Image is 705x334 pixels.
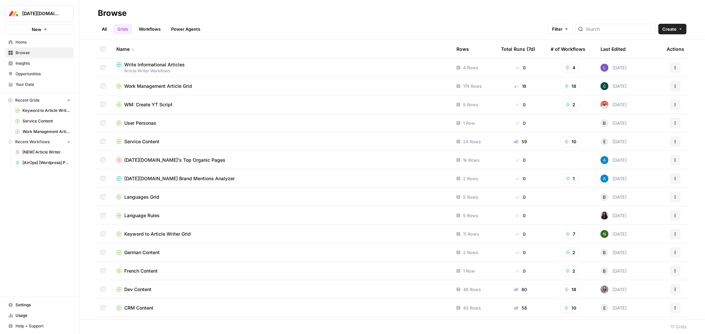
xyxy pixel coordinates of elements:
a: All [98,24,111,34]
span: 5 Rows [463,194,478,200]
a: Language Rules [116,212,446,219]
span: Help + Support [16,323,71,329]
button: 1 [562,173,579,184]
div: 0 [501,157,540,163]
span: Keyword to Article Writer Grid [124,231,191,237]
div: Rows [456,40,469,58]
span: Work Management Article Grid [124,83,192,89]
button: 2 [561,266,580,276]
button: Create [658,24,686,34]
a: CRM Content [116,305,446,311]
a: Your Data [5,79,74,90]
a: [DATE][DOMAIN_NAME]'s Top Organic Pages [116,157,446,163]
div: 0 [501,194,540,200]
a: [DATE][DOMAIN_NAME] Brand Mentions Analyzer [116,175,446,182]
button: 18 [560,81,581,91]
button: 7 [561,229,579,239]
a: Home [5,37,74,48]
span: 5 Rows [463,212,478,219]
button: 2 [561,99,580,110]
span: E [603,138,606,145]
span: Browse [16,50,71,56]
div: [DATE] [601,138,627,146]
a: Browse [5,48,74,58]
button: 10 [560,303,581,313]
span: WM: Create YT Script [124,101,173,108]
span: CRM Content [124,305,153,311]
button: 18 [560,284,581,295]
img: Monday.com Logo [8,8,20,19]
span: Settings [16,302,71,308]
a: Insights [5,58,74,69]
span: [AirOps] [Wordpress] Publish Cornerstone Post [22,160,71,166]
span: 2 Rows [463,249,478,256]
span: French Content [124,268,158,274]
a: Languages Grid [116,194,446,200]
img: o3cqybgnmipr355j8nz4zpq1mc6x [601,175,608,183]
span: Filter [552,26,563,32]
div: # of Workflows [551,40,585,58]
span: New [32,26,41,33]
a: Grids [113,24,132,34]
span: Insights [16,60,71,66]
span: Language Rules [124,212,160,219]
div: [DATE] [601,230,627,238]
img: g4o9tbhziz0738ibrok3k9f5ina6 [601,230,608,238]
img: o3cqybgnmipr355j8nz4zpq1mc6x [601,156,608,164]
div: [DATE] [601,64,627,72]
span: Recent Workflows [15,139,50,145]
a: Settings [5,300,74,310]
button: Recent Grids [5,95,74,105]
span: 1k Rows [463,157,480,163]
a: User Personas [116,120,446,126]
a: Work Management Article Grid [12,126,74,137]
span: Your Data [16,82,71,87]
span: 24 Rows [463,138,481,145]
span: 11 Rows [463,231,479,237]
div: Name [116,40,446,58]
div: 58 [501,305,540,311]
span: Service Content [22,118,71,124]
a: Opportunities [5,69,74,79]
span: 2 Rows [463,175,478,182]
a: Service Content [116,138,446,145]
img: vwv6frqzyjkvcnqomnnxlvzyyij2 [601,82,608,90]
a: Dev Content [116,286,446,293]
button: Filter [548,24,573,34]
div: 0 [501,120,540,126]
span: Work Management Article Grid [22,129,71,135]
span: User Personas [124,120,156,126]
div: 0 [501,212,540,219]
div: 0 [501,231,540,237]
a: Power Agents [167,24,204,34]
div: 17 Grids [671,323,686,330]
span: [DATE][DOMAIN_NAME]'s Top Organic Pages [124,157,225,163]
span: [DATE][DOMAIN_NAME] Brand Mentions Analyzer [124,175,235,182]
button: New [5,24,74,34]
button: 10 [560,136,581,147]
a: Write Informational ArticlesArticle Writer Workflows [116,61,446,74]
a: French Content [116,268,446,274]
span: Dev Content [124,286,151,293]
div: [DATE] [601,267,627,275]
button: 4 [561,62,580,73]
button: Help + Support [5,321,74,331]
a: [AirOps] [Wordpress] Publish Cornerstone Post [12,157,74,168]
span: 48 Rows [463,286,481,293]
div: [DATE] [601,304,627,312]
a: Workflows [135,24,165,34]
div: 0 [501,64,540,71]
span: Write Informational Articles [124,61,185,68]
div: Last Edited [601,40,626,58]
span: German Content [124,249,160,256]
span: 1 Row [463,268,475,274]
a: Keyword to Article Writer Grid [12,105,74,116]
span: 174 Rows [463,83,482,89]
button: Workspace: Monday.com [5,5,74,22]
div: [DATE] [601,175,627,183]
div: [DATE] [601,119,627,127]
div: [DATE] [601,212,627,219]
button: 2 [561,247,580,258]
div: [DATE] [601,156,627,164]
div: 0 [501,268,540,274]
